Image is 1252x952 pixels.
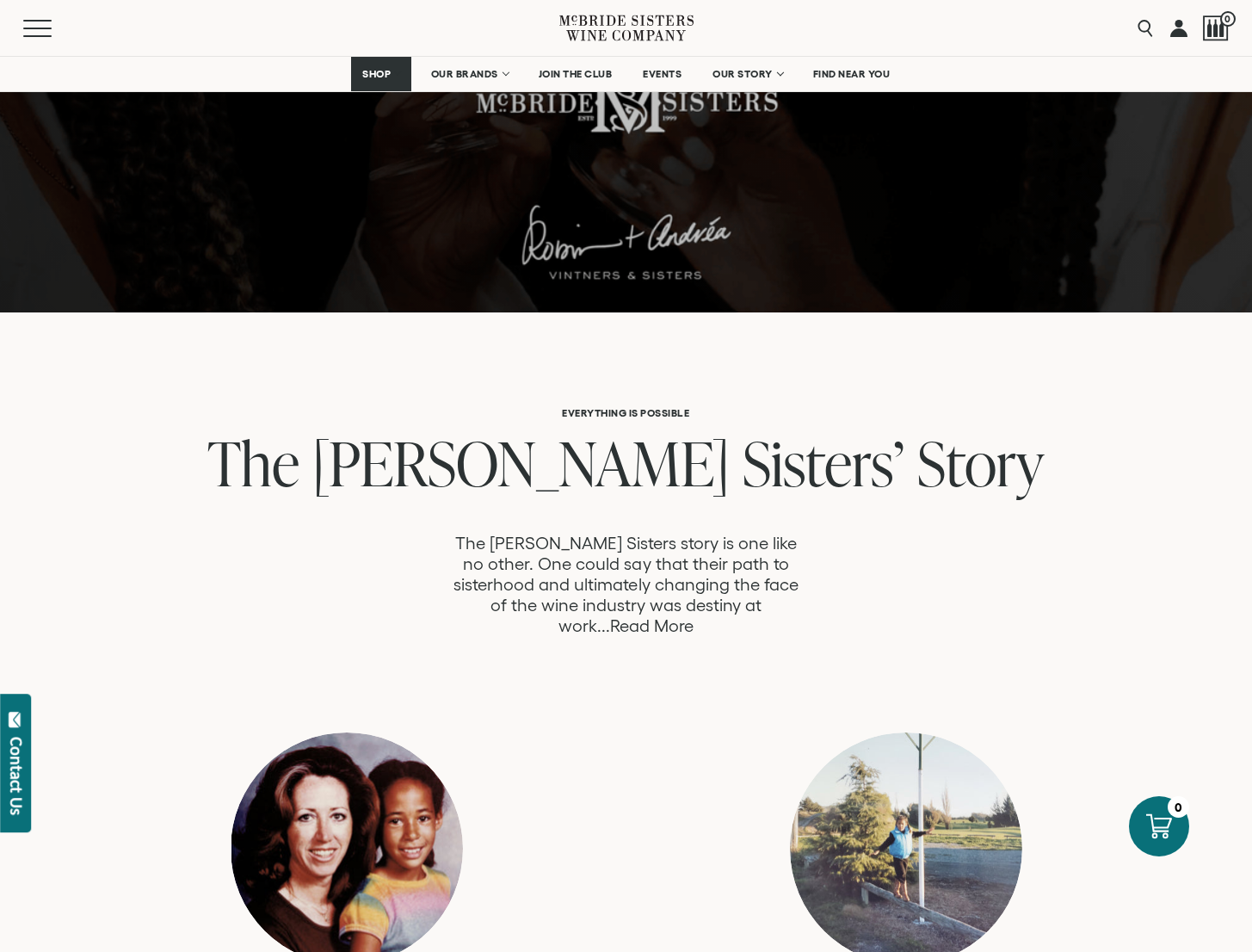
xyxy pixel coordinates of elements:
span: SHOP [362,68,392,80]
span: [PERSON_NAME] [312,421,730,504]
a: EVENTS [632,57,693,91]
span: The [207,421,299,504]
a: SHOP [351,57,411,91]
span: EVENTS [643,68,682,80]
span: Sisters’ [743,421,904,504]
a: Read More [610,616,694,636]
span: OUR STORY [712,68,773,80]
button: Mobile Menu Trigger [23,20,85,37]
span: FIND NEAR YOU [813,68,891,80]
span: 0 [1220,11,1236,27]
a: OUR BRANDS [420,57,519,91]
div: Contact Us [8,737,25,815]
span: Story [917,421,1044,504]
a: FIND NEAR YOU [802,57,902,91]
span: OUR BRANDS [431,68,498,80]
p: The [PERSON_NAME] Sisters story is one like no other. One could say that their path to sisterhood... [447,533,805,636]
span: JOIN THE CLUB [539,68,613,80]
a: JOIN THE CLUB [527,57,624,91]
h6: Everything is Possible [115,407,1137,418]
div: 0 [1168,796,1189,818]
a: OUR STORY [701,57,793,91]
